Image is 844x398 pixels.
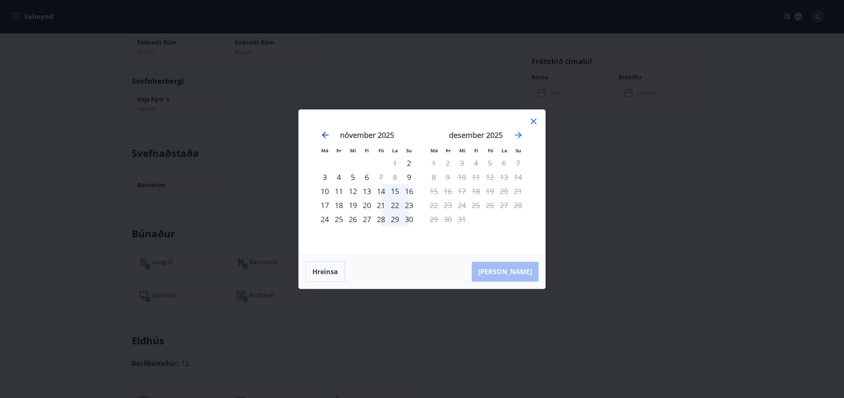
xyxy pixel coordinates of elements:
small: Mi [459,147,466,154]
div: 14 [374,184,388,198]
td: Not available. fimmtudagur, 4. desember 2025 [469,156,483,170]
div: 17 [318,198,332,212]
td: Not available. þriðjudagur, 16. desember 2025 [441,184,455,198]
td: Choose föstudagur, 21. nóvember 2025 as your check-in date. It’s available. [374,198,388,212]
small: Mi [350,147,356,154]
td: Choose þriðjudagur, 18. nóvember 2025 as your check-in date. It’s available. [332,198,346,212]
td: Choose þriðjudagur, 4. nóvember 2025 as your check-in date. It’s available. [332,170,346,184]
td: Choose laugardagur, 22. nóvember 2025 as your check-in date. It’s available. [388,198,402,212]
td: Choose miðvikudagur, 12. nóvember 2025 as your check-in date. It’s available. [346,184,360,198]
td: Not available. sunnudagur, 21. desember 2025 [511,184,525,198]
td: Not available. þriðjudagur, 2. desember 2025 [441,156,455,170]
td: Not available. laugardagur, 1. nóvember 2025 [388,156,402,170]
td: Not available. þriðjudagur, 30. desember 2025 [441,212,455,226]
td: Choose miðvikudagur, 26. nóvember 2025 as your check-in date. It’s available. [346,212,360,226]
small: Má [321,147,329,154]
div: 27 [360,212,374,226]
div: 5 [346,170,360,184]
div: Aðeins útritun í boði [374,170,388,184]
small: Þr [336,147,341,154]
td: Not available. miðvikudagur, 24. desember 2025 [455,198,469,212]
div: 12 [346,184,360,198]
small: Fö [378,147,384,154]
td: Not available. miðvikudagur, 10. desember 2025 [455,170,469,184]
div: 20 [360,198,374,212]
div: 25 [332,212,346,226]
div: 16 [402,184,416,198]
td: Choose miðvikudagur, 19. nóvember 2025 as your check-in date. It’s available. [346,198,360,212]
div: 11 [332,184,346,198]
td: Not available. laugardagur, 20. desember 2025 [497,184,511,198]
td: Not available. fimmtudagur, 25. desember 2025 [469,198,483,212]
div: 22 [388,198,402,212]
td: Choose sunnudagur, 16. nóvember 2025 as your check-in date. It’s available. [402,184,416,198]
td: Not available. laugardagur, 8. nóvember 2025 [388,170,402,184]
small: Su [406,147,412,154]
td: Choose þriðjudagur, 25. nóvember 2025 as your check-in date. It’s available. [332,212,346,226]
td: Not available. mánudagur, 22. desember 2025 [427,198,441,212]
td: Not available. laugardagur, 13. desember 2025 [497,170,511,184]
td: Not available. miðvikudagur, 17. desember 2025 [455,184,469,198]
div: 23 [402,198,416,212]
div: 29 [388,212,402,226]
td: Choose fimmtudagur, 27. nóvember 2025 as your check-in date. It’s available. [360,212,374,226]
div: Move backward to switch to the previous month. [320,130,330,140]
td: Choose fimmtudagur, 13. nóvember 2025 as your check-in date. It’s available. [360,184,374,198]
td: Not available. fimmtudagur, 18. desember 2025 [469,184,483,198]
button: Hreinsa [305,261,345,282]
td: Not available. þriðjudagur, 23. desember 2025 [441,198,455,212]
td: Not available. sunnudagur, 7. desember 2025 [511,156,525,170]
td: Not available. laugardagur, 6. desember 2025 [497,156,511,170]
div: 18 [332,198,346,212]
small: Þr [446,147,451,154]
div: Aðeins innritun í boði [402,170,416,184]
td: Not available. miðvikudagur, 31. desember 2025 [455,212,469,226]
div: 3 [318,170,332,184]
td: Choose sunnudagur, 9. nóvember 2025 as your check-in date. It’s available. [402,170,416,184]
td: Choose föstudagur, 28. nóvember 2025 as your check-in date. It’s available. [374,212,388,226]
td: Not available. mánudagur, 1. desember 2025 [427,156,441,170]
td: Choose sunnudagur, 23. nóvember 2025 as your check-in date. It’s available. [402,198,416,212]
div: Aðeins innritun í boði [402,156,416,170]
td: Choose sunnudagur, 2. nóvember 2025 as your check-in date. It’s available. [402,156,416,170]
td: Not available. laugardagur, 27. desember 2025 [497,198,511,212]
td: Not available. þriðjudagur, 9. desember 2025 [441,170,455,184]
div: 6 [360,170,374,184]
small: Má [430,147,438,154]
td: Choose fimmtudagur, 20. nóvember 2025 as your check-in date. It’s available. [360,198,374,212]
small: Fö [488,147,493,154]
strong: desember 2025 [449,130,503,140]
td: Not available. föstudagur, 19. desember 2025 [483,184,497,198]
div: Calendar [309,120,535,244]
div: 15 [388,184,402,198]
div: 13 [360,184,374,198]
div: 10 [318,184,332,198]
small: Fi [365,147,369,154]
strong: nóvember 2025 [340,130,394,140]
td: Choose mánudagur, 24. nóvember 2025 as your check-in date. It’s available. [318,212,332,226]
td: Not available. föstudagur, 12. desember 2025 [483,170,497,184]
td: Not available. föstudagur, 5. desember 2025 [483,156,497,170]
td: Not available. sunnudagur, 28. desember 2025 [511,198,525,212]
td: Choose miðvikudagur, 5. nóvember 2025 as your check-in date. It’s available. [346,170,360,184]
div: 24 [318,212,332,226]
div: 19 [346,198,360,212]
div: 30 [402,212,416,226]
td: Choose þriðjudagur, 11. nóvember 2025 as your check-in date. It’s available. [332,184,346,198]
td: Not available. sunnudagur, 14. desember 2025 [511,170,525,184]
td: Choose mánudagur, 3. nóvember 2025 as your check-in date. It’s available. [318,170,332,184]
div: Move forward to switch to the next month. [513,130,523,140]
div: Aðeins útritun í boði [427,156,441,170]
td: Choose föstudagur, 14. nóvember 2025 as your check-in date. It’s available. [374,184,388,198]
td: Not available. mánudagur, 29. desember 2025 [427,212,441,226]
td: Not available. mánudagur, 8. desember 2025 [427,170,441,184]
td: Not available. föstudagur, 26. desember 2025 [483,198,497,212]
small: Su [515,147,521,154]
td: Not available. föstudagur, 7. nóvember 2025 [374,170,388,184]
td: Choose mánudagur, 17. nóvember 2025 as your check-in date. It’s available. [318,198,332,212]
div: 26 [346,212,360,226]
div: 4 [332,170,346,184]
td: Not available. miðvikudagur, 3. desember 2025 [455,156,469,170]
td: Choose laugardagur, 29. nóvember 2025 as your check-in date. It’s available. [388,212,402,226]
small: La [392,147,398,154]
